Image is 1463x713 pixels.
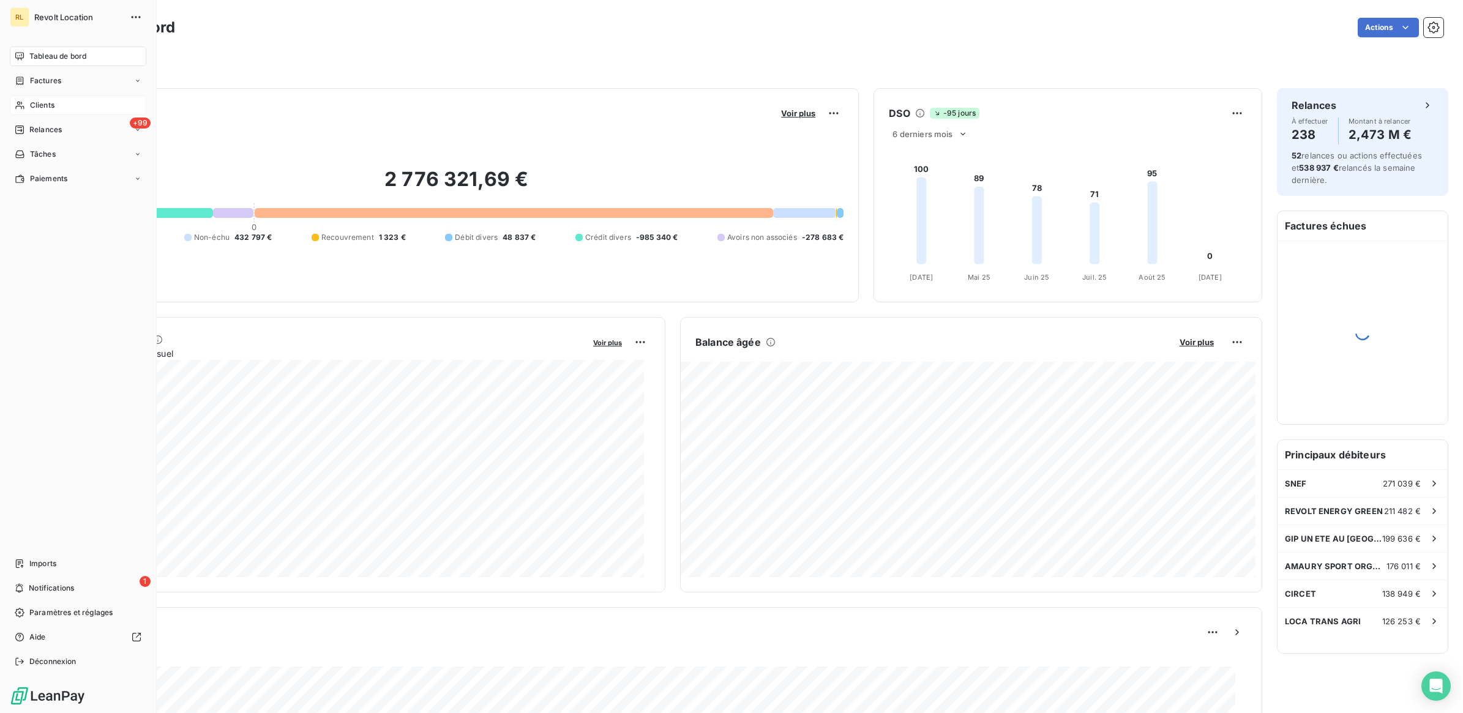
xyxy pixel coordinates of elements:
span: 432 797 € [234,232,272,243]
h4: 238 [1292,125,1328,144]
span: Débit divers [455,232,498,243]
span: -278 683 € [802,232,844,243]
span: Crédit divers [585,232,631,243]
tspan: [DATE] [1199,273,1222,282]
span: Déconnexion [29,656,77,667]
h2: 2 776 321,69 € [69,167,844,204]
span: Tâches [30,149,56,160]
span: Voir plus [1180,337,1214,347]
div: RL [10,7,29,27]
span: Notifications [29,583,74,594]
span: Non-échu [194,232,230,243]
span: -985 340 € [636,232,678,243]
img: Logo LeanPay [10,686,86,706]
span: -95 jours [930,108,979,119]
h6: Balance âgée [695,335,761,349]
h4: 2,473 M € [1349,125,1412,144]
button: Voir plus [777,108,819,119]
span: Voir plus [781,108,815,118]
button: Actions [1358,18,1419,37]
h6: Principaux débiteurs [1278,440,1448,469]
span: REVOLT ENERGY GREEN [1285,506,1383,516]
span: GIP UN ETE AU [GEOGRAPHIC_DATA] [1285,534,1382,543]
span: 538 937 € [1299,163,1338,173]
span: 176 011 € [1386,561,1421,571]
div: Open Intercom Messenger [1421,671,1451,701]
span: Tableau de bord [29,51,86,62]
h6: Relances [1292,98,1336,113]
tspan: [DATE] [910,273,934,282]
span: 1 [140,576,151,587]
span: AMAURY SPORT ORGANISATION [1285,561,1386,571]
span: Paramètres et réglages [29,607,113,618]
span: 138 949 € [1382,589,1421,599]
span: 199 636 € [1382,534,1421,543]
span: Revolt Location [34,12,122,22]
span: Factures [30,75,61,86]
span: 52 [1292,151,1301,160]
span: +99 [130,118,151,129]
tspan: Juin 25 [1025,273,1050,282]
span: Voir plus [593,338,622,347]
span: Imports [29,558,56,569]
span: CIRCET [1285,589,1316,599]
span: À effectuer [1292,118,1328,125]
span: 271 039 € [1383,479,1421,488]
span: SNEF [1285,479,1307,488]
span: Montant à relancer [1349,118,1412,125]
h6: DSO [889,106,910,121]
span: 6 derniers mois [892,129,952,139]
span: 211 482 € [1384,506,1421,516]
button: Voir plus [589,337,626,348]
span: 1 323 € [379,232,406,243]
span: LOCA TRANS AGRI [1285,616,1361,626]
button: Voir plus [1176,337,1218,348]
tspan: Juil. 25 [1082,273,1107,282]
h6: Factures échues [1278,211,1448,241]
span: Relances [29,124,62,135]
span: Avoirs non associés [727,232,797,243]
tspan: Août 25 [1139,273,1166,282]
span: relances ou actions effectuées et relancés la semaine dernière. [1292,151,1422,185]
span: Recouvrement [321,232,374,243]
a: Aide [10,627,146,647]
span: 0 [252,222,256,232]
span: Aide [29,632,46,643]
span: 126 253 € [1382,616,1421,626]
span: Clients [30,100,54,111]
span: 48 837 € [503,232,536,243]
tspan: Mai 25 [968,273,990,282]
span: Chiffre d'affaires mensuel [69,347,585,360]
span: Paiements [30,173,67,184]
